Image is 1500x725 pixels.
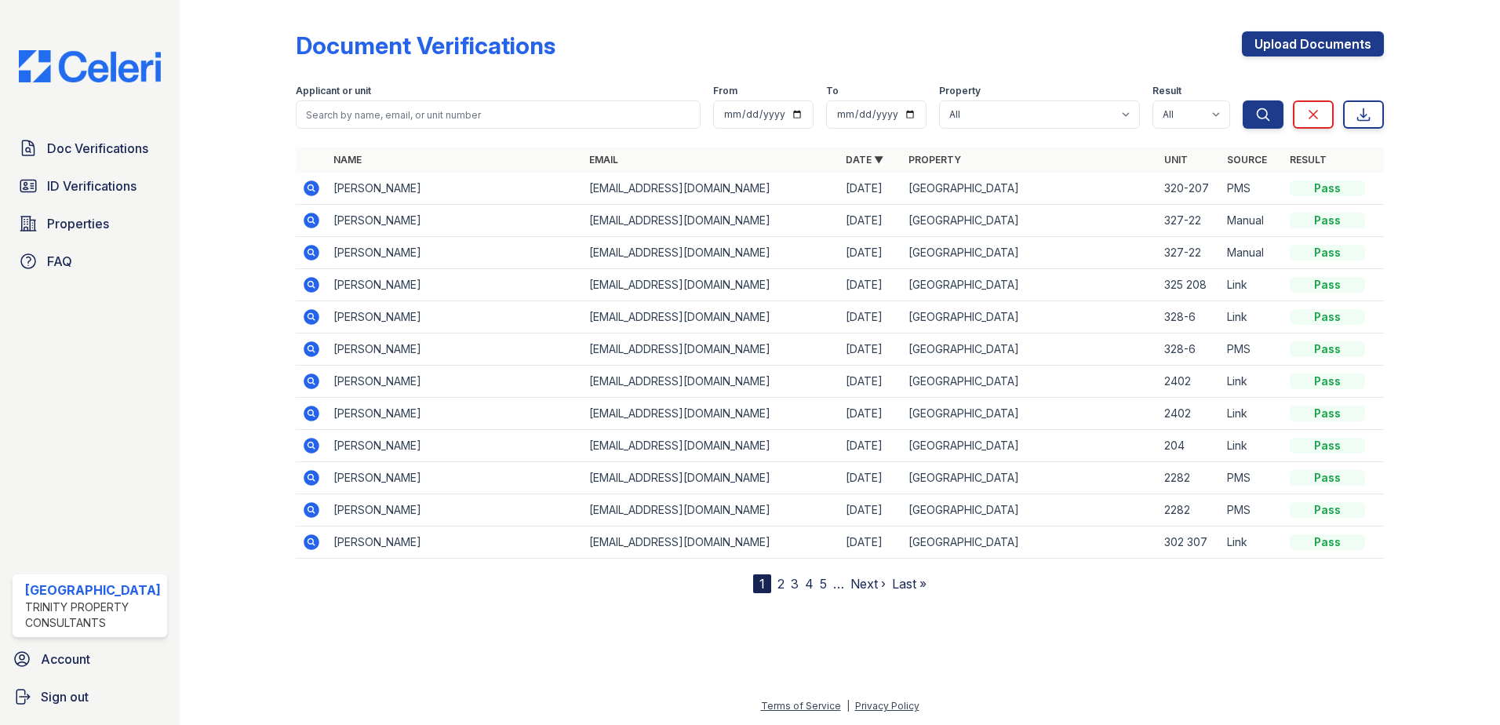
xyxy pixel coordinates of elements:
td: [GEOGRAPHIC_DATA] [902,269,1159,301]
a: 3 [791,576,799,592]
div: Pass [1290,213,1365,228]
td: [GEOGRAPHIC_DATA] [902,462,1159,494]
td: Link [1221,301,1283,333]
td: [GEOGRAPHIC_DATA] [902,205,1159,237]
td: PMS [1221,333,1283,366]
td: [EMAIL_ADDRESS][DOMAIN_NAME] [583,494,839,526]
input: Search by name, email, or unit number [296,100,701,129]
td: [EMAIL_ADDRESS][DOMAIN_NAME] [583,237,839,269]
td: [DATE] [839,173,902,205]
a: ID Verifications [13,170,167,202]
td: [GEOGRAPHIC_DATA] [902,526,1159,559]
a: Sign out [6,681,173,712]
td: [PERSON_NAME] [327,398,584,430]
a: Privacy Policy [855,700,919,712]
span: Account [41,650,90,669]
td: [DATE] [839,269,902,301]
td: [EMAIL_ADDRESS][DOMAIN_NAME] [583,526,839,559]
span: FAQ [47,252,72,271]
td: 2402 [1158,366,1221,398]
td: Link [1221,366,1283,398]
td: [PERSON_NAME] [327,205,584,237]
img: CE_Logo_Blue-a8612792a0a2168367f1c8372b55b34899dd931a85d93a1a3d3e32e68fde9ad4.png [6,50,173,82]
td: Link [1221,430,1283,462]
td: [GEOGRAPHIC_DATA] [902,430,1159,462]
td: Link [1221,269,1283,301]
td: [DATE] [839,494,902,526]
td: [EMAIL_ADDRESS][DOMAIN_NAME] [583,366,839,398]
td: [DATE] [839,526,902,559]
td: [GEOGRAPHIC_DATA] [902,301,1159,333]
div: Pass [1290,245,1365,260]
td: [PERSON_NAME] [327,462,584,494]
td: [PERSON_NAME] [327,430,584,462]
td: 325 208 [1158,269,1221,301]
div: 1 [753,574,771,593]
td: [DATE] [839,462,902,494]
a: Name [333,154,362,166]
td: 328-6 [1158,301,1221,333]
div: [GEOGRAPHIC_DATA] [25,581,161,599]
a: 2 [777,576,785,592]
a: Source [1227,154,1267,166]
td: [GEOGRAPHIC_DATA] [902,366,1159,398]
a: Date ▼ [846,154,883,166]
span: Doc Verifications [47,139,148,158]
a: 4 [805,576,814,592]
td: [GEOGRAPHIC_DATA] [902,398,1159,430]
td: [PERSON_NAME] [327,333,584,366]
td: [PERSON_NAME] [327,173,584,205]
label: Property [939,85,981,97]
td: 302 307 [1158,526,1221,559]
td: [GEOGRAPHIC_DATA] [902,333,1159,366]
td: [EMAIL_ADDRESS][DOMAIN_NAME] [583,462,839,494]
td: [PERSON_NAME] [327,269,584,301]
a: 5 [820,576,827,592]
div: Pass [1290,341,1365,357]
div: Pass [1290,534,1365,550]
td: [PERSON_NAME] [327,301,584,333]
a: Result [1290,154,1327,166]
td: [PERSON_NAME] [327,526,584,559]
td: [DATE] [839,430,902,462]
div: Pass [1290,438,1365,454]
td: [GEOGRAPHIC_DATA] [902,237,1159,269]
td: [EMAIL_ADDRESS][DOMAIN_NAME] [583,173,839,205]
td: Link [1221,398,1283,430]
a: Property [908,154,961,166]
td: Manual [1221,237,1283,269]
td: [DATE] [839,366,902,398]
div: Pass [1290,277,1365,293]
a: Email [589,154,618,166]
td: [EMAIL_ADDRESS][DOMAIN_NAME] [583,269,839,301]
div: | [846,700,850,712]
td: [DATE] [839,301,902,333]
a: FAQ [13,246,167,277]
td: Link [1221,526,1283,559]
td: [EMAIL_ADDRESS][DOMAIN_NAME] [583,430,839,462]
td: 327-22 [1158,237,1221,269]
a: Account [6,643,173,675]
td: [DATE] [839,398,902,430]
td: [PERSON_NAME] [327,366,584,398]
td: 204 [1158,430,1221,462]
span: … [833,574,844,593]
td: 2282 [1158,494,1221,526]
td: 320-207 [1158,173,1221,205]
label: From [713,85,737,97]
div: Trinity Property Consultants [25,599,161,631]
span: Properties [47,214,109,233]
div: Pass [1290,502,1365,518]
td: PMS [1221,494,1283,526]
td: [GEOGRAPHIC_DATA] [902,494,1159,526]
td: [DATE] [839,205,902,237]
td: [EMAIL_ADDRESS][DOMAIN_NAME] [583,205,839,237]
a: Unit [1164,154,1188,166]
label: Result [1152,85,1181,97]
td: [PERSON_NAME] [327,494,584,526]
a: Doc Verifications [13,133,167,164]
td: [EMAIL_ADDRESS][DOMAIN_NAME] [583,398,839,430]
label: Applicant or unit [296,85,371,97]
td: [DATE] [839,333,902,366]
